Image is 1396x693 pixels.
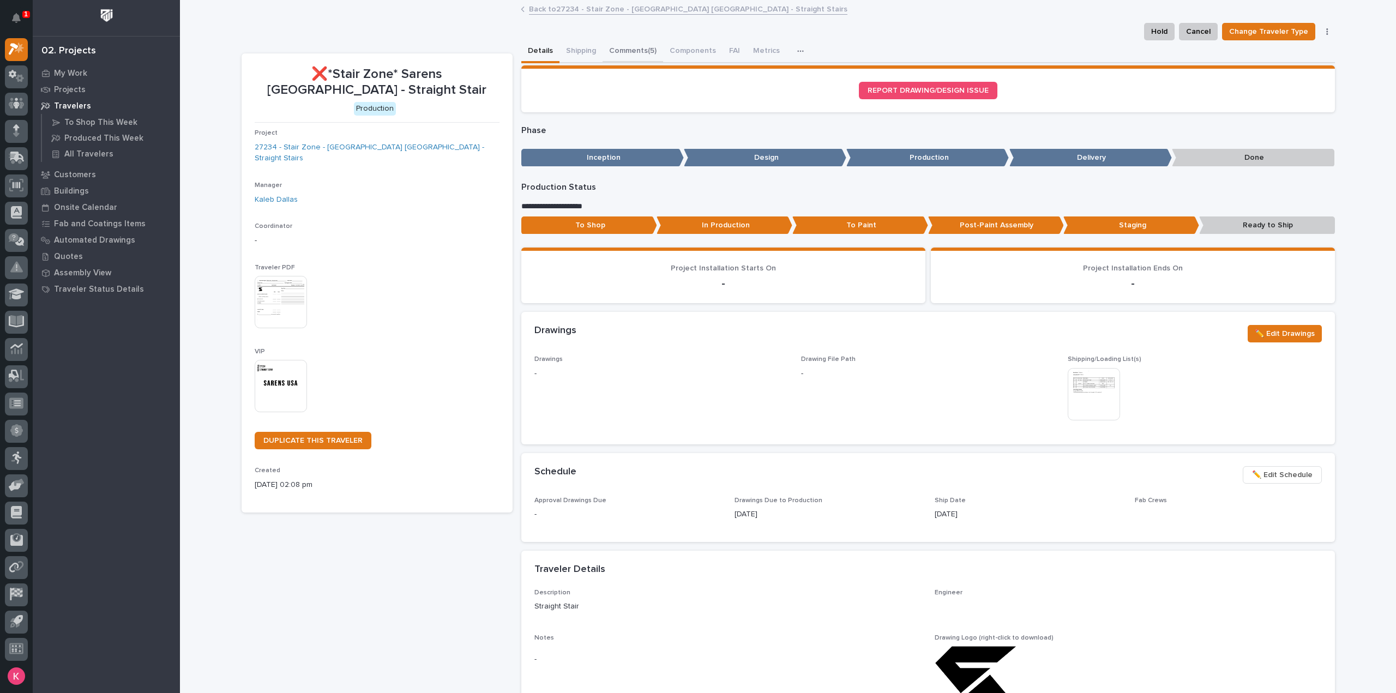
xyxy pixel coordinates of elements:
[255,348,265,355] span: VIP
[671,264,776,272] span: Project Installation Starts On
[54,236,135,245] p: Automated Drawings
[255,182,282,189] span: Manager
[1009,149,1172,167] p: Delivery
[935,497,966,504] span: Ship Date
[792,216,928,234] p: To Paint
[33,281,180,297] a: Traveler Status Details
[1083,264,1183,272] span: Project Installation Ends On
[255,432,371,449] a: DUPLICATE THIS TRAVELER
[54,285,144,294] p: Traveler Status Details
[1243,466,1322,484] button: ✏️ Edit Schedule
[255,235,500,246] p: -
[521,149,684,167] p: Inception
[935,509,1122,520] p: [DATE]
[534,356,563,363] span: Drawings
[255,467,280,474] span: Created
[1229,25,1308,38] span: Change Traveler Type
[663,40,723,63] button: Components
[263,437,363,444] span: DUPLICATE THIS TRAVELER
[33,248,180,264] a: Quotes
[935,635,1054,641] span: Drawing Logo (right-click to download)
[41,45,96,57] div: 02. Projects
[42,146,180,161] a: All Travelers
[5,665,28,688] button: users-avatar
[54,219,146,229] p: Fab and Coatings Items
[54,203,117,213] p: Onsite Calendar
[657,216,792,234] p: In Production
[529,2,847,15] a: Back to27234 - Stair Zone - [GEOGRAPHIC_DATA] [GEOGRAPHIC_DATA] - Straight Stairs
[521,182,1335,192] p: Production Status
[944,277,1322,290] p: -
[255,194,298,206] a: Kaleb Dallas
[559,40,603,63] button: Shipping
[54,268,111,278] p: Assembly View
[534,589,570,596] span: Description
[1068,356,1141,363] span: Shipping/Loading List(s)
[603,40,663,63] button: Comments (5)
[868,87,989,94] span: REPORT DRAWING/DESIGN ISSUE
[935,589,962,596] span: Engineer
[801,368,803,379] p: -
[42,130,180,146] a: Produced This Week
[255,130,278,136] span: Project
[534,325,576,337] h2: Drawings
[14,13,28,31] div: Notifications1
[735,509,922,520] p: [DATE]
[33,215,180,232] a: Fab and Coatings Items
[1172,149,1334,167] p: Done
[534,654,922,665] p: -
[54,252,83,262] p: Quotes
[684,149,846,167] p: Design
[801,356,856,363] span: Drawing File Path
[859,82,997,99] a: REPORT DRAWING/DESIGN ISSUE
[1255,327,1315,340] span: ✏️ Edit Drawings
[534,466,576,478] h2: Schedule
[33,183,180,199] a: Buildings
[1179,23,1218,40] button: Cancel
[1199,216,1335,234] p: Ready to Ship
[1063,216,1199,234] p: Staging
[54,101,91,111] p: Travelers
[64,134,143,143] p: Produced This Week
[54,186,89,196] p: Buildings
[735,497,822,504] span: Drawings Due to Production
[33,81,180,98] a: Projects
[33,166,180,183] a: Customers
[534,509,721,520] p: -
[534,601,922,612] p: Straight Stair
[54,170,96,180] p: Customers
[33,65,180,81] a: My Work
[64,149,113,159] p: All Travelers
[42,115,180,130] a: To Shop This Week
[64,118,137,128] p: To Shop This Week
[534,277,912,290] p: -
[534,635,554,641] span: Notes
[5,7,28,29] button: Notifications
[33,98,180,114] a: Travelers
[1248,325,1322,342] button: ✏️ Edit Drawings
[1222,23,1315,40] button: Change Traveler Type
[534,497,606,504] span: Approval Drawings Due
[1135,497,1167,504] span: Fab Crews
[255,223,292,230] span: Coordinator
[747,40,786,63] button: Metrics
[534,368,788,379] p: -
[521,216,657,234] p: To Shop
[54,85,86,95] p: Projects
[1144,23,1175,40] button: Hold
[1151,25,1168,38] span: Hold
[255,479,500,491] p: [DATE] 02:08 pm
[24,10,28,18] p: 1
[255,264,295,271] span: Traveler PDF
[723,40,747,63] button: FAI
[1252,468,1313,481] span: ✏️ Edit Schedule
[534,564,605,576] h2: Traveler Details
[33,264,180,281] a: Assembly View
[354,102,396,116] div: Production
[928,216,1064,234] p: Post-Paint Assembly
[521,40,559,63] button: Details
[1186,25,1211,38] span: Cancel
[54,69,87,79] p: My Work
[97,5,117,26] img: Workspace Logo
[33,232,180,248] a: Automated Drawings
